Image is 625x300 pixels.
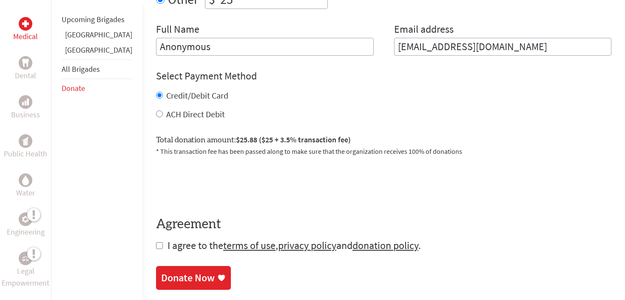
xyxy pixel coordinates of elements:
img: Water [22,175,29,185]
p: Dental [15,70,36,82]
label: Full Name [156,23,199,38]
a: MedicalMedical [13,17,38,42]
span: I agree to the , and . [168,239,421,252]
span: $25.88 ($25 + 3.5% transaction fee) [236,135,351,144]
p: Legal Empowerment [2,265,49,289]
iframe: To enrich screen reader interactions, please activate Accessibility in Grammarly extension settings [156,167,285,200]
label: Email address [394,23,454,38]
img: Legal Empowerment [22,256,29,261]
a: Upcoming Brigades [62,14,125,24]
li: Donate [62,79,132,98]
img: Medical [22,20,29,27]
a: BusinessBusiness [11,95,40,121]
input: Enter Full Name [156,38,374,56]
a: Legal EmpowermentLegal Empowerment [2,252,49,289]
label: Credit/Debit Card [166,90,228,101]
img: Public Health [22,137,29,145]
img: Engineering [22,216,29,223]
div: Engineering [19,212,32,226]
p: Business [11,109,40,121]
div: Water [19,173,32,187]
div: Dental [19,56,32,70]
p: * This transaction fee has been passed along to make sure that the organization receives 100% of ... [156,146,611,156]
a: privacy policy [278,239,336,252]
p: Medical [13,31,38,42]
a: Public HealthPublic Health [4,134,47,160]
h4: Agreement [156,217,611,232]
img: Business [22,99,29,105]
label: Total donation amount: [156,134,351,146]
label: ACH Direct Debit [166,109,225,119]
a: [GEOGRAPHIC_DATA] [65,30,132,40]
a: Donate Now [156,266,231,290]
li: All Brigades [62,59,132,79]
a: DentalDental [15,56,36,82]
img: Dental [22,59,29,67]
a: donation policy [352,239,418,252]
a: terms of use [223,239,276,252]
div: Donate Now [161,271,215,285]
div: Business [19,95,32,109]
p: Engineering [7,226,45,238]
div: Medical [19,17,32,31]
a: All Brigades [62,64,100,74]
li: Upcoming Brigades [62,10,132,29]
a: Donate [62,83,85,93]
p: Water [16,187,35,199]
li: Panama [62,44,132,59]
input: Your Email [394,38,612,56]
div: Public Health [19,134,32,148]
div: Legal Empowerment [19,252,32,265]
p: Public Health [4,148,47,160]
a: EngineeringEngineering [7,212,45,238]
li: Ghana [62,29,132,44]
a: WaterWater [16,173,35,199]
a: [GEOGRAPHIC_DATA] [65,45,132,55]
h4: Select Payment Method [156,69,611,83]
